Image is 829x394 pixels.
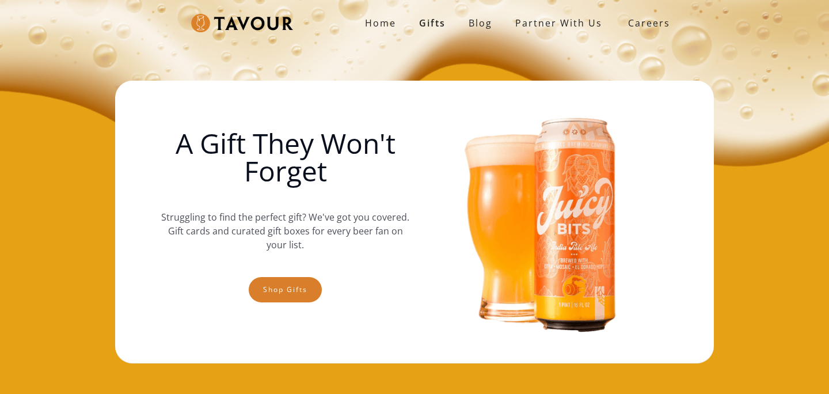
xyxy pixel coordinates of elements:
[161,130,410,185] h1: A Gift They Won't Forget
[614,7,679,39] a: Careers
[457,12,504,35] a: Blog
[408,12,457,35] a: Gifts
[504,12,614,35] a: partner with us
[353,12,408,35] a: Home
[161,199,410,263] p: Struggling to find the perfect gift? We've got you covered. Gift cards and curated gift boxes for...
[628,12,670,35] strong: Careers
[365,17,396,29] strong: Home
[249,277,322,302] a: Shop gifts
